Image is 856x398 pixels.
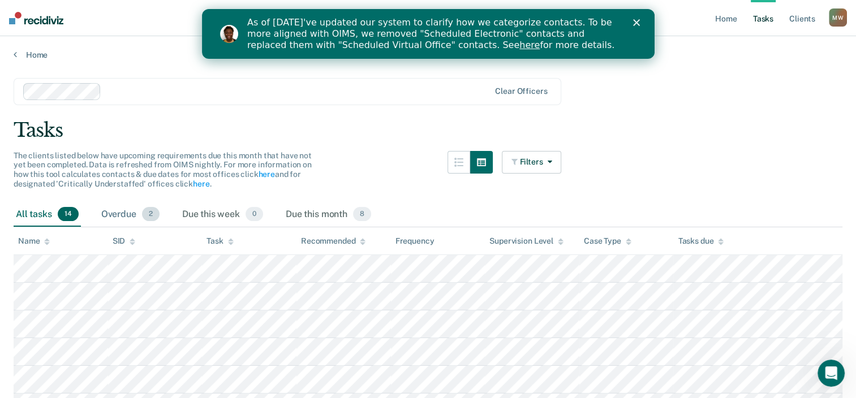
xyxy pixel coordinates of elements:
a: here [258,170,274,179]
div: Frequency [395,236,435,246]
div: Name [18,236,50,246]
span: 0 [246,207,263,222]
div: Tasks [14,119,842,142]
div: Due this week0 [180,202,265,227]
span: 14 [58,207,79,222]
div: Due this month8 [283,202,373,227]
a: here [317,31,338,41]
img: Recidiviz [9,12,63,24]
iframe: Intercom live chat [818,360,845,387]
div: Supervision Level [489,236,564,246]
div: All tasks14 [14,202,81,227]
iframe: Intercom live chat banner [202,9,655,59]
div: Case Type [584,236,631,246]
div: SID [113,236,136,246]
div: Recommended [301,236,365,246]
button: Filters [502,151,562,174]
span: 8 [353,207,371,222]
a: here [193,179,209,188]
div: M W [829,8,847,27]
span: The clients listed below have upcoming requirements due this month that have not yet been complet... [14,151,312,188]
div: Close [431,10,442,17]
span: 2 [142,207,160,222]
button: MW [829,8,847,27]
div: Task [207,236,233,246]
div: Overdue2 [99,202,162,227]
div: Clear officers [495,86,547,96]
a: Home [14,50,842,60]
div: Tasks due [678,236,724,246]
